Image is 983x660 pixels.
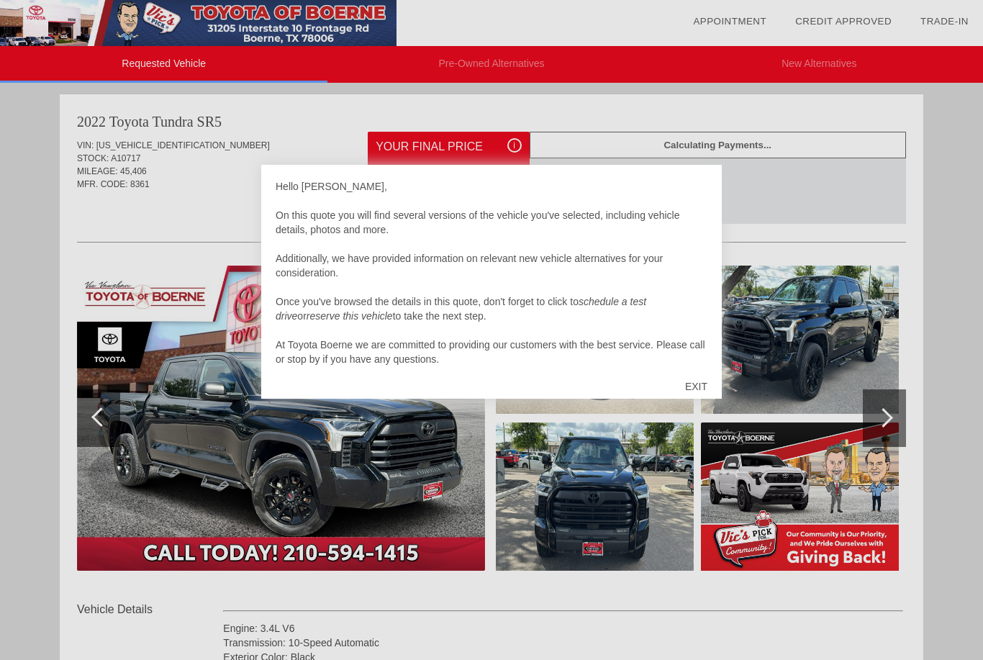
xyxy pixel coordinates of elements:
[693,16,766,27] a: Appointment
[671,365,722,408] div: EXIT
[276,179,707,366] div: Hello [PERSON_NAME], On this quote you will find several versions of the vehicle you've selected,...
[795,16,892,27] a: Credit Approved
[920,16,969,27] a: Trade-In
[307,310,393,322] em: reserve this vehicle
